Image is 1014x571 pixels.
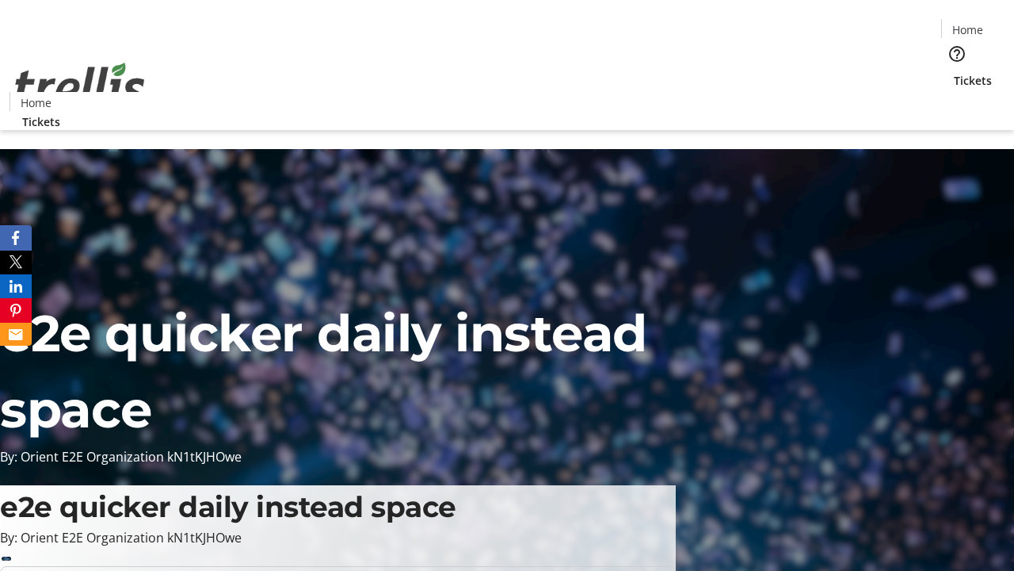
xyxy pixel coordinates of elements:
[954,72,992,89] span: Tickets
[10,94,61,111] a: Home
[10,113,73,130] a: Tickets
[10,45,151,125] img: Orient E2E Organization kN1tKJHOwe's Logo
[21,94,51,111] span: Home
[941,72,1004,89] a: Tickets
[941,38,973,70] button: Help
[941,89,973,121] button: Cart
[942,21,993,38] a: Home
[952,21,983,38] span: Home
[22,113,60,130] span: Tickets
